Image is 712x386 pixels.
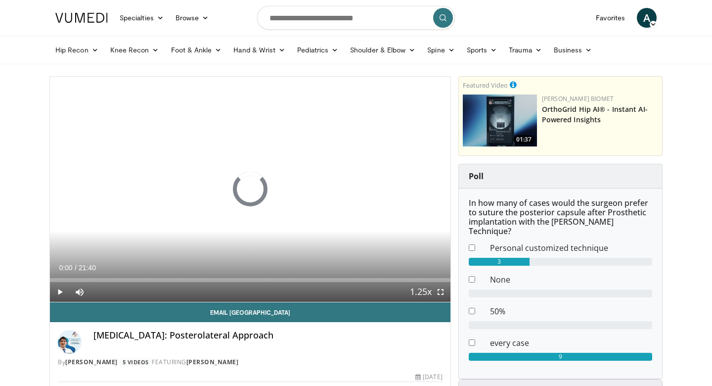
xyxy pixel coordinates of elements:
a: Foot & Ankle [165,40,228,60]
a: Sports [461,40,503,60]
a: Pediatrics [291,40,344,60]
a: Knee Recon [104,40,165,60]
img: VuMedi Logo [55,13,108,23]
dd: every case [483,337,660,349]
span: 0:00 [59,264,72,272]
a: Specialties [114,8,170,28]
h4: [MEDICAL_DATA]: Posterolateral Approach [93,330,443,341]
a: A [637,8,657,28]
a: Hand & Wrist [227,40,291,60]
dd: Personal customized technique [483,242,660,254]
div: Progress Bar [50,278,450,282]
span: / [75,264,77,272]
img: 51d03d7b-a4ba-45b7-9f92-2bfbd1feacc3.150x105_q85_crop-smart_upscale.jpg [463,95,537,146]
div: 9 [469,353,652,361]
span: 21:40 [79,264,96,272]
dd: 50% [483,305,660,317]
input: Search topics, interventions [257,6,455,30]
a: [PERSON_NAME] [186,358,239,366]
div: [DATE] [415,373,442,382]
a: [PERSON_NAME] [65,358,118,366]
dd: None [483,274,660,286]
a: [PERSON_NAME] Biomet [542,95,614,103]
a: OrthoGrid Hip AI® - Instant AI-Powered Insights [542,104,648,124]
video-js: Video Player [50,77,450,302]
div: 3 [469,258,530,266]
span: 01:37 [513,135,534,144]
a: Browse [170,8,215,28]
small: Featured Video [463,81,508,90]
a: Trauma [503,40,548,60]
a: 5 Videos [119,358,152,366]
a: Spine [421,40,460,60]
a: Business [548,40,598,60]
button: Play [50,282,70,302]
a: Favorites [590,8,631,28]
div: By FEATURING [58,358,443,367]
strong: Poll [469,171,484,182]
img: Avatar [58,330,82,354]
button: Fullscreen [431,282,450,302]
button: Playback Rate [411,282,431,302]
a: 01:37 [463,95,537,146]
a: Hip Recon [49,40,104,60]
a: Email [GEOGRAPHIC_DATA] [50,302,450,322]
h6: In how many of cases would the surgeon prefer to suture the posterior capsule after Prosthetic im... [469,198,652,237]
a: Shoulder & Elbow [344,40,421,60]
button: Mute [70,282,89,302]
